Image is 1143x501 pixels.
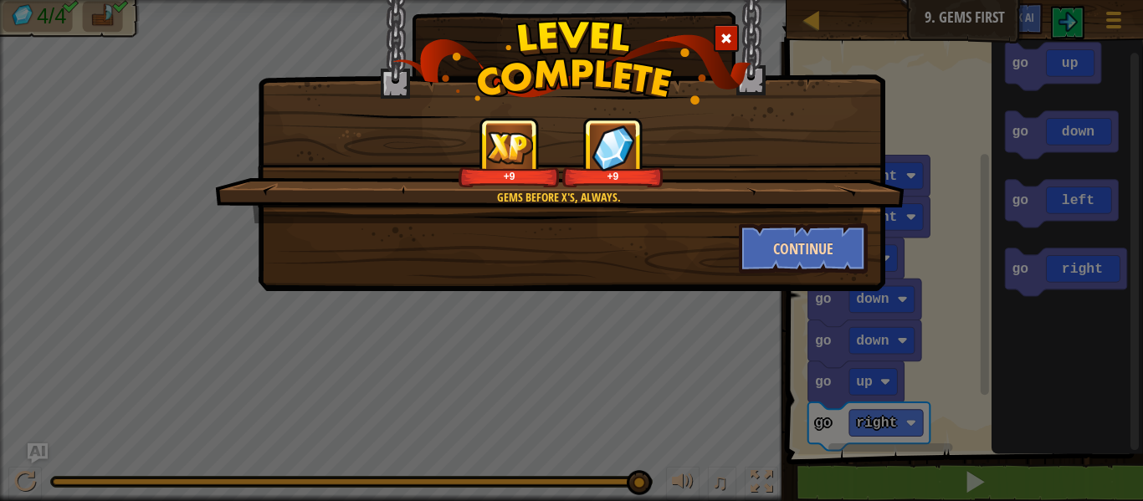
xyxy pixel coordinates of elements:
img: reward_icon_xp.png [486,131,533,164]
div: +9 [566,170,660,182]
img: level_complete.png [392,20,751,105]
div: +9 [462,170,556,182]
button: Continue [739,223,869,274]
div: Gems before X's, always. [295,189,823,206]
img: reward_icon_gems.png [592,125,635,171]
